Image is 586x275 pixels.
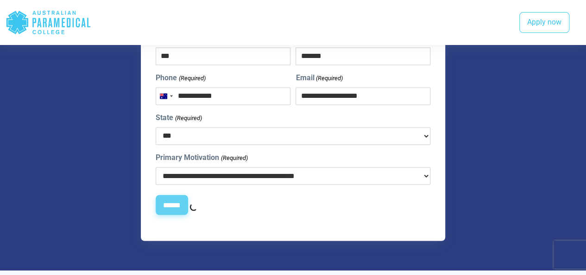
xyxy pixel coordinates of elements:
span: (Required) [315,74,343,83]
span: (Required) [178,74,206,83]
label: Phone [156,72,205,83]
span: (Required) [174,114,202,123]
label: Email [296,72,342,83]
a: Apply now [519,12,569,33]
label: State [156,112,202,123]
label: Primary Motivation [156,152,247,163]
div: Australian Paramedical College [6,7,91,38]
button: Selected country [156,88,176,104]
span: (Required) [220,153,248,163]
